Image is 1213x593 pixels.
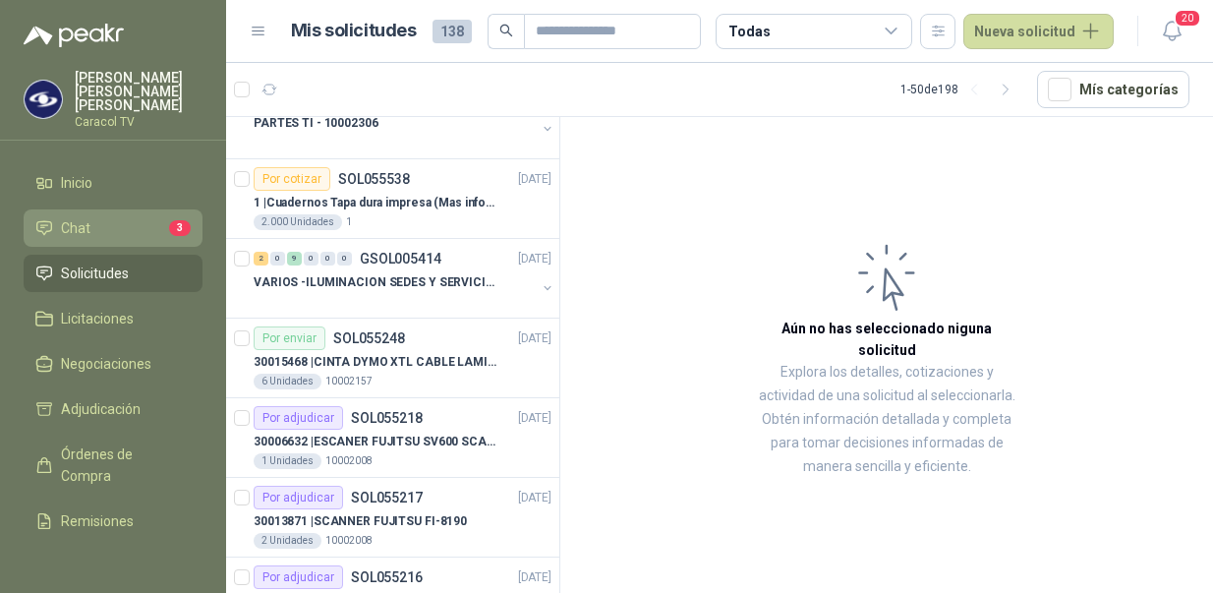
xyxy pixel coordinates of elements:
[325,453,373,469] p: 10002008
[254,486,343,509] div: Por adjudicar
[24,255,202,292] a: Solicitudes
[728,21,770,42] div: Todas
[254,252,268,266] div: 2
[360,252,441,266] p: GSOL005414
[24,436,202,495] a: Órdenes de Compra
[254,453,321,469] div: 1 Unidades
[254,114,378,133] p: PARTES TI - 10002306
[518,329,551,348] p: [DATE]
[254,512,467,531] p: 30013871 | SCANNER FUJITSU FI-8190
[351,491,423,504] p: SOL055217
[1154,14,1189,49] button: 20
[226,319,559,398] a: Por enviarSOL055248[DATE] 30015468 |CINTA DYMO XTL CABLE LAMIN 38X21MMBLANCO6 Unidades10002157
[24,209,202,247] a: Chat3
[757,361,1016,479] p: Explora los detalles, cotizaciones y actividad de una solicitud al seleccionarla. Obtén informaci...
[518,170,551,189] p: [DATE]
[226,159,559,239] a: Por cotizarSOL055538[DATE] 1 |Cuadernos Tapa dura impresa (Mas informacion en el adjunto)2.000 Un...
[963,14,1114,49] button: Nueva solicitud
[226,478,559,558] a: Por adjudicarSOL055217[DATE] 30013871 |SCANNER FUJITSU FI-81902 Unidades10002008
[61,263,129,284] span: Solicitudes
[757,318,1016,361] h3: Aún no has seleccionado niguna solicitud
[518,489,551,507] p: [DATE]
[900,74,1021,105] div: 1 - 50 de 198
[254,247,555,310] a: 2 0 9 0 0 0 GSOL005414[DATE] VARIOS -ILUMINACION SEDES Y SERVICIOS
[61,510,134,532] span: Remisiones
[61,353,151,375] span: Negociaciones
[337,252,352,266] div: 0
[75,71,202,112] p: [PERSON_NAME] [PERSON_NAME] [PERSON_NAME]
[254,433,498,451] p: 30006632 | ESCANER FUJITSU SV600 SCANSNAP
[24,390,202,428] a: Adjudicación
[61,398,141,420] span: Adjudicación
[24,24,124,47] img: Logo peakr
[24,300,202,337] a: Licitaciones
[254,353,498,372] p: 30015468 | CINTA DYMO XTL CABLE LAMIN 38X21MMBLANCO
[61,308,134,329] span: Licitaciones
[61,217,90,239] span: Chat
[254,194,498,212] p: 1 | Cuadernos Tapa dura impresa (Mas informacion en el adjunto)
[499,24,513,37] span: search
[254,565,343,589] div: Por adjudicar
[61,444,184,487] span: Órdenes de Compra
[351,411,423,425] p: SOL055218
[1037,71,1189,108] button: Mís categorías
[254,88,555,150] a: 0 8 0 0 0 0 GSOL005424[DATE] PARTES TI - 10002306
[518,409,551,428] p: [DATE]
[254,273,498,292] p: VARIOS -ILUMINACION SEDES Y SERVICIOS
[325,533,373,549] p: 10002008
[333,331,405,345] p: SOL055248
[291,17,417,45] h1: Mis solicitudes
[254,374,321,389] div: 6 Unidades
[169,220,191,236] span: 3
[287,252,302,266] div: 9
[254,214,342,230] div: 2.000 Unidades
[346,214,352,230] p: 1
[254,406,343,430] div: Por adjudicar
[61,172,92,194] span: Inicio
[351,570,423,584] p: SOL055216
[254,533,321,549] div: 2 Unidades
[25,81,62,118] img: Company Logo
[433,20,472,43] span: 138
[24,164,202,202] a: Inicio
[518,250,551,268] p: [DATE]
[270,252,285,266] div: 0
[24,345,202,383] a: Negociaciones
[226,398,559,478] a: Por adjudicarSOL055218[DATE] 30006632 |ESCANER FUJITSU SV600 SCANSNAP1 Unidades10002008
[1174,9,1201,28] span: 20
[518,568,551,587] p: [DATE]
[75,116,202,128] p: Caracol TV
[304,252,318,266] div: 0
[320,252,335,266] div: 0
[338,172,410,186] p: SOL055538
[254,167,330,191] div: Por cotizar
[254,326,325,350] div: Por enviar
[24,503,202,540] a: Remisiones
[325,374,373,389] p: 10002157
